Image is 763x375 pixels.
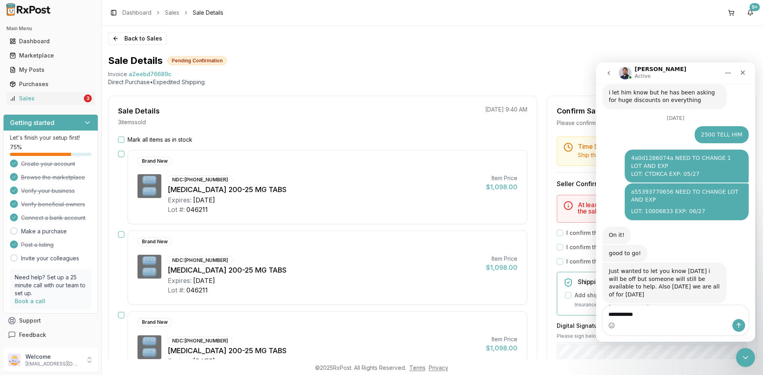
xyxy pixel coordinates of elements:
a: Terms [409,364,426,371]
div: Invoice [108,70,127,78]
h1: Sale Details [108,54,163,67]
div: [DATE] [193,276,215,285]
label: I confirm that all 0 selected items match the listed condition [566,243,730,251]
div: [DATE] [193,356,215,366]
label: Add shipping insurance for $0.00 ( 1.5 % of order value) [575,291,726,299]
div: NDC: [PHONE_NUMBER] [168,175,232,184]
label: I confirm that the 0 selected items are in stock and ready to ship [566,229,743,237]
h3: Getting started [10,118,54,127]
div: $1,098.00 [486,263,517,272]
div: 046211 [186,285,208,295]
a: Purchases [6,77,95,91]
nav: breadcrumb [122,9,223,17]
div: Expires: [168,356,192,366]
div: My Posts [10,66,92,74]
p: 3 item s sold [118,118,146,126]
div: [DATE] [193,195,215,205]
button: Marketplace [3,49,98,62]
p: Insurance covers loss, damage, or theft during transit. [575,301,740,309]
iframe: Intercom live chat [736,348,755,367]
button: Feedback [3,328,98,342]
p: Need help? Set up a 25 minute call with our team to set up. [15,273,87,297]
span: Verify beneficial owners [21,200,85,208]
a: Dashboard [122,9,151,17]
button: Sales3 [3,92,98,105]
div: Brand New [137,157,172,165]
div: 3 [84,94,92,102]
div: Lot #: [168,205,185,214]
div: Lot #: [168,285,185,295]
p: Let's finish your setup first! [10,134,91,142]
div: Item Price [486,335,517,343]
a: Privacy [429,364,448,371]
div: NDC: [PHONE_NUMBER] [168,337,232,345]
span: a2eebd76689c [129,70,171,78]
div: Marketplace [10,52,92,60]
div: Item Price [486,255,517,263]
p: Direct Purchase • Expedited Shipping [108,78,757,86]
h5: At least one item must be marked as in stock to confirm the sale. [578,202,740,214]
div: Brand New [137,237,172,246]
a: Marketplace [6,48,95,63]
span: Verify your business [21,187,75,195]
div: Dashboard [10,37,92,45]
span: Post a listing [21,241,54,249]
div: $1,098.00 [486,182,517,192]
button: Support [3,313,98,328]
div: 046211 [186,205,208,214]
div: [MEDICAL_DATA] 200-25 MG TABS [168,345,480,356]
a: My Posts [6,63,95,77]
div: Item Price [486,174,517,182]
button: Back to Sales [108,32,167,45]
img: Descovy 200-25 MG TABS [137,335,161,359]
a: Sales3 [6,91,95,106]
div: Please confirm you have all items in stock before proceeding [557,119,747,127]
div: [MEDICAL_DATA] 200-25 MG TABS [168,184,480,195]
div: Pending Confirmation [167,56,227,65]
span: Browse the marketplace [21,173,85,181]
span: 75 % [10,143,22,151]
span: Feedback [19,331,46,339]
div: Confirm Sale [557,106,602,117]
h5: Time Sensitive [578,143,740,150]
div: Sales [10,94,82,102]
label: I confirm that all expiration dates are correct [566,258,690,265]
p: [EMAIL_ADDRESS][DOMAIN_NAME] [25,361,81,367]
p: Please sign below to confirm your acceptance of this order [557,333,747,339]
p: [DATE] 9:40 AM [485,106,527,113]
div: Purchases [10,80,92,88]
div: Expires: [168,276,192,285]
button: Dashboard [3,35,98,48]
a: Invite your colleagues [21,254,79,262]
a: Sales [165,9,179,17]
img: Descovy 200-25 MG TABS [137,255,161,279]
div: Expires: [168,195,192,205]
a: Make a purchase [21,227,67,235]
h5: Shipping Insurance [578,279,740,285]
span: Sale Details [193,9,223,17]
a: Dashboard [6,34,95,48]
